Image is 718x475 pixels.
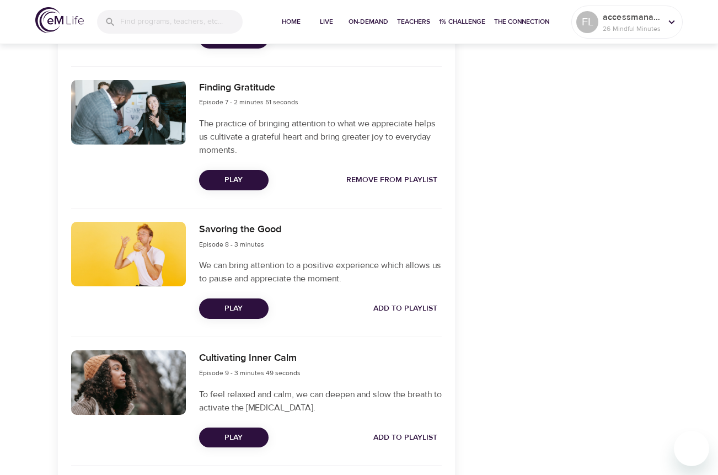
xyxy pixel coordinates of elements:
img: logo [35,7,84,33]
span: Live [313,16,340,28]
p: The practice of bringing attention to what we appreciate helps us cultivate a grateful heart and ... [199,117,442,157]
input: Find programs, teachers, etc... [120,10,243,34]
p: 26 Mindful Minutes [603,24,661,34]
button: Remove from Playlist [342,170,442,190]
span: Add to Playlist [373,302,437,316]
span: Teachers [397,16,430,28]
span: Episode 8 - 3 minutes [199,240,264,249]
span: 1% Challenge [439,16,485,28]
button: Add to Playlist [369,428,442,448]
button: Play [199,298,269,319]
span: The Connection [494,16,549,28]
iframe: Button to launch messaging window [674,431,709,466]
div: FL [576,11,598,33]
span: Home [278,16,304,28]
span: Add to Playlist [373,431,437,445]
button: Play [199,170,269,190]
p: We can bring attention to a positive experience which allows us to pause and appreciate the moment. [199,259,442,285]
span: On-Demand [349,16,388,28]
p: accessmanagement [603,10,661,24]
button: Play [199,428,269,448]
p: To feel relaxed and calm, we can deepen and slow the breath to activate the [MEDICAL_DATA]. [199,388,442,414]
h6: Finding Gratitude [199,80,298,96]
span: Episode 7 - 2 minutes 51 seconds [199,98,298,106]
h6: Savoring the Good [199,222,281,238]
span: Play [208,302,260,316]
h6: Cultivating Inner Calm [199,350,301,366]
span: Play [208,431,260,445]
span: Remove from Playlist [346,173,437,187]
span: Play [208,173,260,187]
span: Episode 9 - 3 minutes 49 seconds [199,369,301,377]
button: Add to Playlist [369,298,442,319]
